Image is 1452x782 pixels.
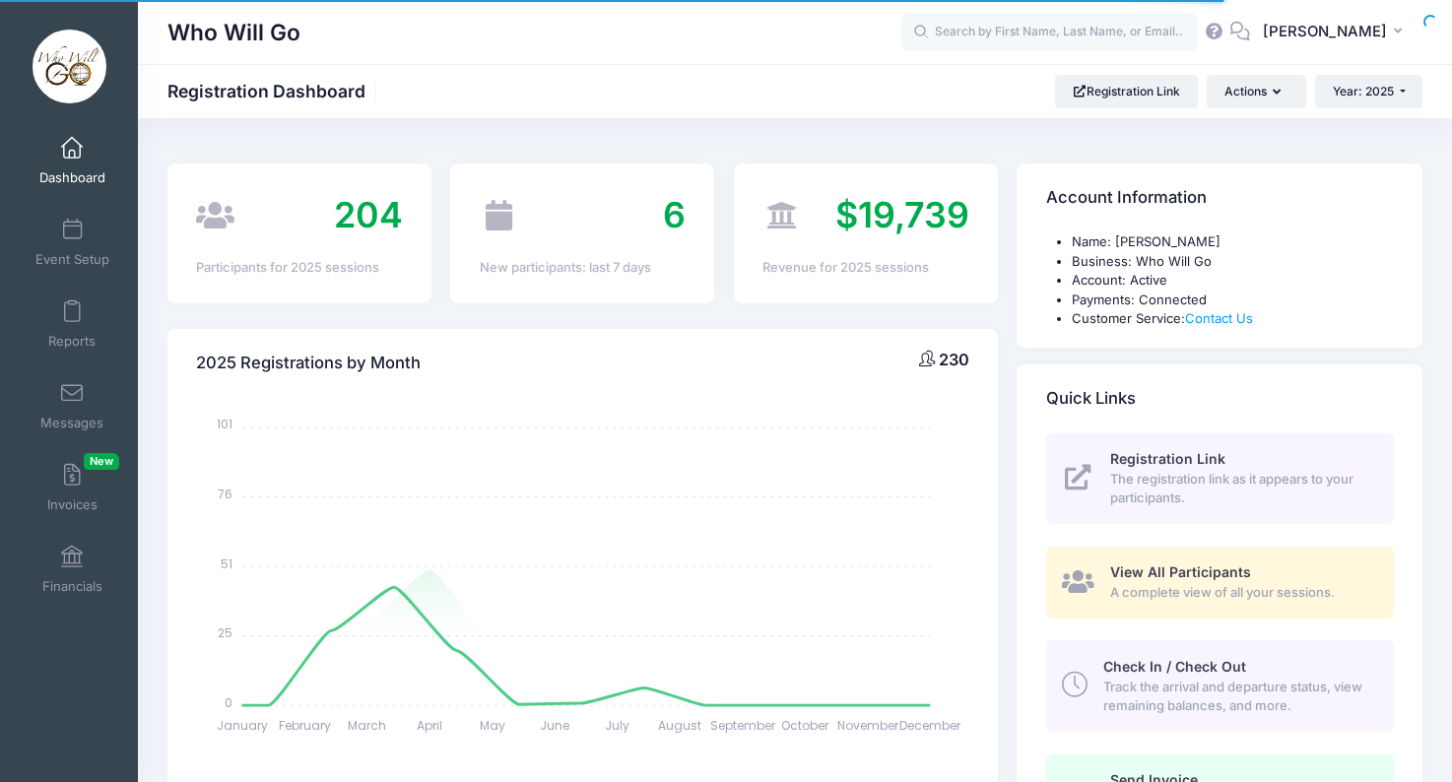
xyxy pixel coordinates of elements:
span: 204 [334,193,403,236]
span: Check In / Check Out [1103,658,1246,675]
tspan: May [480,717,505,734]
a: Check In / Check Out Track the arrival and departure status, view remaining balances, and more. [1046,640,1394,731]
div: New participants: last 7 days [480,258,686,278]
input: Search by First Name, Last Name, or Email... [901,13,1197,52]
tspan: 0 [225,693,232,710]
a: Registration Link The registration link as it appears to your participants. [1046,433,1394,524]
span: $19,739 [835,193,969,236]
tspan: April [418,717,443,734]
li: Customer Service: [1072,309,1394,329]
tspan: August [659,717,702,734]
a: Event Setup [26,208,119,277]
a: Reports [26,290,119,358]
tspan: June [541,717,570,734]
tspan: March [349,717,387,734]
img: Who Will Go [33,30,106,103]
h4: Account Information [1046,170,1207,227]
a: InvoicesNew [26,453,119,522]
a: Contact Us [1185,310,1253,326]
span: Event Setup [35,251,109,268]
span: Reports [48,333,96,350]
a: Registration Link [1055,75,1198,108]
li: Payments: Connected [1072,291,1394,310]
h1: Who Will Go [167,10,300,55]
span: Year: 2025 [1333,84,1394,98]
tspan: September [710,717,776,734]
span: View All Participants [1110,563,1251,580]
tspan: 25 [218,624,232,641]
span: Messages [40,415,103,431]
div: Revenue for 2025 sessions [762,258,968,278]
tspan: July [606,717,630,734]
span: Track the arrival and departure status, view remaining balances, and more. [1103,678,1371,716]
span: 230 [939,350,969,369]
li: Business: Who Will Go [1072,252,1394,272]
h1: Registration Dashboard [167,81,382,101]
li: Name: [PERSON_NAME] [1072,232,1394,252]
tspan: November [837,717,899,734]
li: Account: Active [1072,271,1394,291]
button: Year: 2025 [1315,75,1422,108]
button: [PERSON_NAME] [1250,10,1422,55]
button: Actions [1207,75,1305,108]
tspan: October [782,717,830,734]
a: Dashboard [26,126,119,195]
span: Dashboard [39,169,105,186]
span: New [84,453,119,470]
tspan: 51 [221,554,232,571]
span: Invoices [47,496,98,513]
a: Messages [26,371,119,440]
tspan: December [900,717,962,734]
tspan: 76 [218,486,232,502]
span: [PERSON_NAME] [1263,21,1387,42]
a: View All Participants A complete view of all your sessions. [1046,547,1394,619]
span: A complete view of all your sessions. [1110,583,1371,603]
a: Financials [26,535,119,604]
span: 6 [663,193,686,236]
tspan: 101 [217,416,232,432]
div: Participants for 2025 sessions [196,258,402,278]
h4: 2025 Registrations by Month [196,335,421,391]
tspan: January [217,717,268,734]
tspan: February [279,717,331,734]
h4: Quick Links [1046,370,1136,426]
span: Registration Link [1110,450,1225,467]
span: Financials [42,578,102,595]
span: The registration link as it appears to your participants. [1110,470,1371,508]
